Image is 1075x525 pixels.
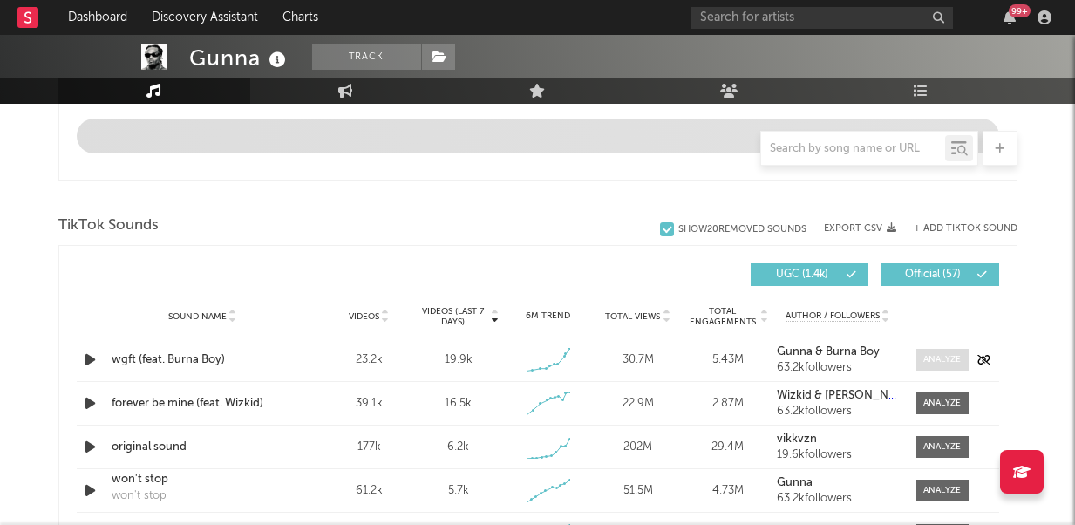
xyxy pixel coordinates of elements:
[329,439,410,456] div: 177k
[691,7,953,29] input: Search for artists
[349,311,379,322] span: Videos
[112,351,294,369] a: wgft (feat. Burna Boy)
[58,215,159,236] span: TikTok Sounds
[824,223,896,234] button: Export CSV
[597,395,678,412] div: 22.9M
[881,263,999,286] button: Official(57)
[761,142,945,156] input: Search by song name or URL
[1004,10,1016,24] button: 99+
[687,306,758,327] span: Total Engagements
[893,269,973,280] span: Official ( 57 )
[777,433,817,445] strong: vikkvzn
[786,310,880,322] span: Author / Followers
[418,306,488,327] span: Videos (last 7 days)
[687,439,768,456] div: 29.4M
[445,351,473,369] div: 19.9k
[777,390,915,401] strong: Wizkid & [PERSON_NAME]
[777,433,898,446] a: vikkvzn
[329,482,410,500] div: 61.2k
[329,351,410,369] div: 23.2k
[777,477,898,489] a: Gunna
[597,351,678,369] div: 30.7M
[445,395,472,412] div: 16.5k
[112,471,294,488] a: won't stop
[777,406,898,418] div: 63.2k followers
[312,44,421,70] button: Track
[914,224,1017,234] button: + Add TikTok Sound
[777,449,898,461] div: 19.6k followers
[762,269,842,280] span: UGC ( 1.4k )
[112,487,167,505] div: won't stop
[777,346,880,358] strong: Gunna & Burna Boy
[448,482,469,500] div: 5.7k
[1009,4,1031,17] div: 99 +
[687,351,768,369] div: 5.43M
[112,395,294,412] a: forever be mine (feat. Wizkid)
[597,439,678,456] div: 202M
[189,44,290,72] div: Gunna
[447,439,469,456] div: 6.2k
[777,390,898,402] a: Wizkid & [PERSON_NAME]
[112,439,294,456] a: original sound
[777,362,898,374] div: 63.2k followers
[597,482,678,500] div: 51.5M
[777,477,813,488] strong: Gunna
[777,493,898,505] div: 63.2k followers
[687,395,768,412] div: 2.87M
[168,311,227,322] span: Sound Name
[687,482,768,500] div: 4.73M
[678,224,806,235] div: Show 20 Removed Sounds
[507,310,589,323] div: 6M Trend
[605,311,660,322] span: Total Views
[777,346,898,358] a: Gunna & Burna Boy
[329,395,410,412] div: 39.1k
[896,224,1017,234] button: + Add TikTok Sound
[751,263,868,286] button: UGC(1.4k)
